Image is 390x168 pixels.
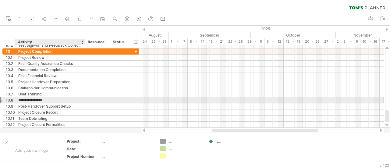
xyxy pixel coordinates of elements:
[3,139,60,162] div: Add your own logo
[169,146,202,151] div: ....
[6,61,15,66] div: 10.2
[284,38,303,45] div: 13 - 19
[101,146,153,152] div: ....
[6,55,15,60] div: 10.1
[251,32,336,38] div: October 2025
[6,122,15,127] div: 10.12
[101,139,153,144] div: ....
[168,38,188,45] div: 1 - 7
[6,85,15,91] div: 10.6
[264,38,284,45] div: 6 - 12
[6,109,15,115] div: 10.10
[303,38,322,45] div: 20 - 26
[322,38,341,45] div: 27 - 2
[245,38,264,45] div: 29 - 5
[18,61,82,66] div: Final Quality Assurance Checks
[18,122,82,127] div: Project Closure Formalities
[6,116,15,121] div: 10.11
[18,109,82,115] div: Project Closure Report
[169,153,202,159] div: ....
[6,48,15,54] div: 10
[6,73,15,79] div: 10.4
[379,163,389,168] div: v 422
[18,103,82,109] div: Post-Handover Support Setup
[6,67,15,73] div: 10.3
[168,32,251,38] div: September 2025
[341,38,360,45] div: 3 - 9
[18,73,82,79] div: Final Financial Review
[169,139,202,144] div: ....
[88,39,106,45] div: Resource
[6,97,15,103] div: 10.8
[18,55,82,60] div: Project Review
[149,38,168,45] div: 25 - 31
[18,48,82,54] div: Project Completion
[18,39,81,45] div: Activity
[101,154,153,159] div: ....
[67,139,100,144] div: Project:
[18,67,82,73] div: Documentation Completion
[188,38,207,45] div: 8 - 14
[18,79,82,85] div: Project Handover Preparation
[18,85,82,91] div: Stakeholder Communication
[207,38,226,45] div: 15 - 21
[217,139,250,144] div: ....
[67,146,100,152] div: Date:
[6,42,15,48] div: 9.12
[113,39,126,45] div: Status
[67,154,100,159] div: Project Number
[6,79,15,85] div: 10.5
[6,91,15,97] div: 10.7
[360,38,380,45] div: 10 - 16
[18,91,82,97] div: User Training
[18,42,82,48] div: Test Sign-off and Feedback Collection
[18,116,82,121] div: Team Debriefing
[6,103,15,109] div: 10.9
[226,38,245,45] div: 22 - 28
